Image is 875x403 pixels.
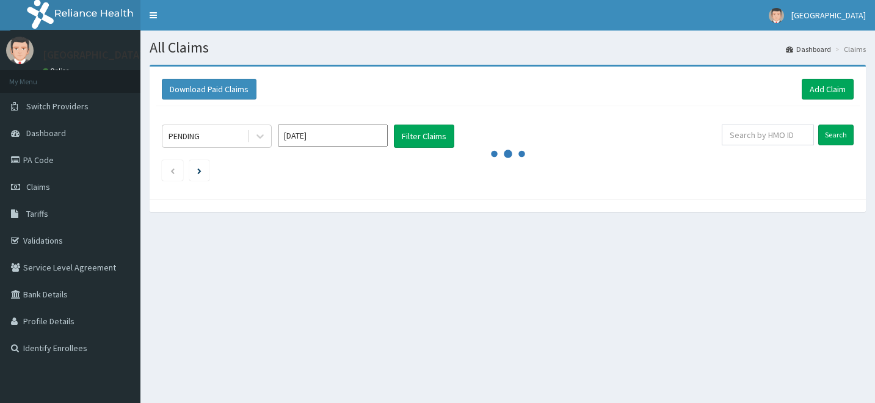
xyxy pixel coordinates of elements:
div: PENDING [169,130,200,142]
input: Search [818,125,854,145]
input: Select Month and Year [278,125,388,147]
img: User Image [6,37,34,64]
input: Search by HMO ID [722,125,814,145]
span: Tariffs [26,208,48,219]
h1: All Claims [150,40,866,56]
a: Previous page [170,165,175,176]
span: [GEOGRAPHIC_DATA] [791,10,866,21]
span: Claims [26,181,50,192]
span: Dashboard [26,128,66,139]
li: Claims [832,44,866,54]
button: Download Paid Claims [162,79,256,100]
a: Online [43,67,72,75]
svg: audio-loading [490,136,526,172]
img: User Image [769,8,784,23]
button: Filter Claims [394,125,454,148]
p: [GEOGRAPHIC_DATA] [43,49,143,60]
span: Switch Providers [26,101,89,112]
a: Dashboard [786,44,831,54]
a: Add Claim [802,79,854,100]
a: Next page [197,165,202,176]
